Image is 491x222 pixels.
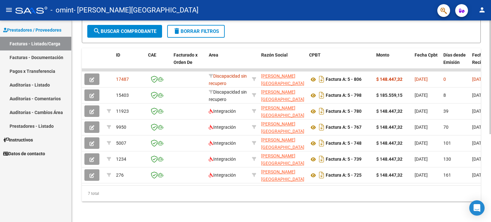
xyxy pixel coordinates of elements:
span: 17487 [116,77,129,82]
i: Descargar documento [317,90,326,100]
span: Discapacidad sin recupero [209,89,247,102]
div: 27295098916 [261,120,304,134]
span: Integración [209,157,236,162]
span: [PERSON_NAME][GEOGRAPHIC_DATA] [261,121,304,134]
datatable-header-cell: CPBT [307,48,374,76]
span: [PERSON_NAME][GEOGRAPHIC_DATA] [261,89,304,102]
div: 27295098916 [261,88,304,102]
i: Descargar documento [317,106,326,116]
span: Monto [376,52,389,57]
span: [DATE] [415,77,428,82]
mat-icon: menu [5,6,13,14]
strong: $ 148.447,32 [376,172,402,178]
span: 70 [443,125,448,130]
span: - omint [51,3,74,17]
div: 27295098916 [261,104,304,118]
div: 27295098916 [261,152,304,166]
strong: $ 148.447,32 [376,125,402,130]
i: Descargar documento [317,170,326,180]
i: Descargar documento [317,74,326,84]
span: [DATE] [415,109,428,114]
div: 27295098916 [261,73,304,86]
span: [PERSON_NAME][GEOGRAPHIC_DATA] [261,153,304,166]
datatable-header-cell: Razón Social [259,48,307,76]
mat-icon: person [478,6,486,14]
div: 7 total [82,186,481,202]
mat-icon: search [93,27,101,35]
span: Prestadores / Proveedores [3,27,61,34]
button: Buscar Comprobante [87,25,162,38]
span: Area [209,52,218,57]
span: Borrar Filtros [173,28,219,34]
div: Open Intercom Messenger [469,200,485,216]
strong: $ 148.447,32 [376,109,402,114]
datatable-header-cell: ID [113,48,145,76]
span: 5007 [116,141,126,146]
span: [DATE] [472,93,485,98]
span: Días desde Emisión [443,52,466,65]
span: 9950 [116,125,126,130]
span: Discapacidad sin recupero [209,73,247,86]
strong: $ 148.447,32 [376,157,402,162]
span: [DATE] [415,141,428,146]
strong: $ 148.447,32 [376,141,402,146]
datatable-header-cell: Monto [374,48,412,76]
datatable-header-cell: Area [206,48,249,76]
span: [DATE] [415,125,428,130]
span: CAE [148,52,156,57]
span: CPBT [309,52,321,57]
strong: Factura A: 5 - 806 [326,77,362,82]
span: ID [116,52,120,57]
div: 27295098916 [261,136,304,150]
datatable-header-cell: Facturado x Orden De [171,48,206,76]
span: 39 [443,109,448,114]
span: [DATE] [472,157,485,162]
span: Instructivos [3,136,33,143]
datatable-header-cell: Días desde Emisión [441,48,470,76]
span: - [PERSON_NAME][GEOGRAPHIC_DATA] [74,3,199,17]
span: Integración [209,141,236,146]
span: 11923 [116,109,129,114]
span: 15403 [116,93,129,98]
datatable-header-cell: CAE [145,48,171,76]
span: [DATE] [472,141,485,146]
span: Fecha Recibido [472,52,490,65]
strong: Factura A: 5 - 780 [326,109,362,114]
span: 8 [443,93,446,98]
span: Integración [209,172,236,178]
span: [PERSON_NAME][GEOGRAPHIC_DATA] [261,169,304,182]
i: Descargar documento [317,154,326,164]
i: Descargar documento [317,138,326,148]
span: 1234 [116,157,126,162]
span: [DATE] [472,77,485,82]
span: [DATE] [472,125,485,130]
strong: Factura A: 5 - 798 [326,93,362,98]
span: [PERSON_NAME][GEOGRAPHIC_DATA] [261,73,304,86]
span: 101 [443,141,451,146]
span: [DATE] [472,172,485,178]
mat-icon: delete [173,27,181,35]
span: Razón Social [261,52,288,57]
span: [DATE] [415,172,428,178]
span: [DATE] [415,157,428,162]
span: Facturado x Orden De [174,52,198,65]
span: 0 [443,77,446,82]
strong: Factura A: 5 - 748 [326,141,362,146]
i: Descargar documento [317,122,326,132]
button: Borrar Filtros [167,25,225,38]
span: [DATE] [472,109,485,114]
strong: Factura A: 5 - 767 [326,125,362,130]
div: 27295098916 [261,168,304,182]
span: Integración [209,109,236,114]
span: Buscar Comprobante [93,28,156,34]
span: 276 [116,172,124,178]
span: [PERSON_NAME][GEOGRAPHIC_DATA] [261,105,304,118]
span: [DATE] [415,93,428,98]
span: 161 [443,172,451,178]
span: 130 [443,157,451,162]
span: Datos de contacto [3,150,45,157]
strong: $ 148.447,32 [376,77,402,82]
strong: Factura A: 5 - 725 [326,173,362,178]
datatable-header-cell: Fecha Cpbt [412,48,441,76]
span: [PERSON_NAME][GEOGRAPHIC_DATA] [261,137,304,150]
